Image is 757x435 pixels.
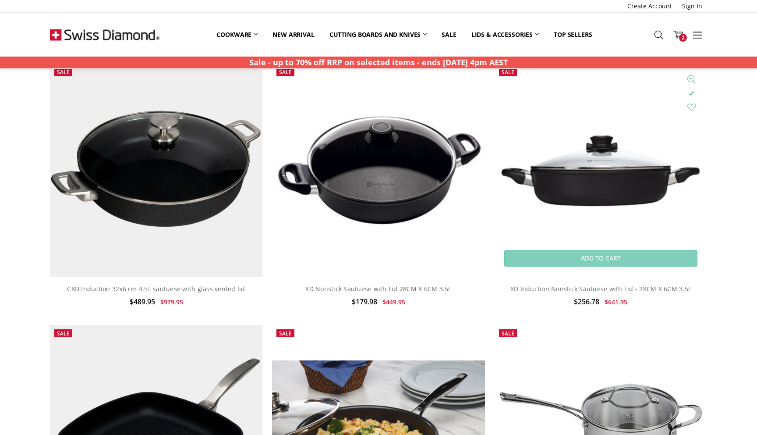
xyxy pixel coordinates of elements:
span: $979.95 [160,298,183,306]
a: Top Sellers [546,25,599,44]
a: Cutting boards and knives [322,25,435,44]
a: CXD Induction 32x6 cm 4.5L sautuese with glass vented lid [67,285,245,293]
img: XD Induction Nonstick Sautuese with Lid - 28CM X 6CM 3.5L [495,128,707,212]
span: $256.78 [574,297,599,307]
img: XD Nonstick Sautuese with Lid 28CM X 6CM 3.5L [272,111,485,229]
span: Sale [57,330,70,337]
a: Lids & Accessories [464,25,546,44]
img: Free Shipping On Every Order [50,13,159,57]
img: CXD Induction 32x6 cm 4.5L sautuese with glass vented lid [50,64,262,277]
a: 2 [669,24,688,46]
span: 2 [679,34,687,42]
a: XD Nonstick Sautuese with Lid 28CM X 6CM 3.5L [272,64,485,277]
span: $641.95 [605,298,627,306]
span: Sale [279,68,292,76]
span: Sale [279,330,292,337]
span: Sale [57,68,70,76]
span: $489.95 [130,297,155,307]
span: $449.95 [382,298,405,306]
a: Sale [434,25,463,44]
span: Sale [502,330,514,337]
a: New arrival [265,25,322,44]
span: $179.98 [352,297,377,307]
a: Cookware [209,25,265,44]
span: Sale [502,68,514,76]
strong: Sale - up to 70% off RRP on selected items - ends [DATE] 4pm AEST [249,57,508,68]
a: XD Induction Nonstick Sautuese with Lid - 28CM X 6CM 3.5L [510,285,691,293]
a: Add to Cart [504,250,697,267]
a: XD Induction Nonstick Sautuese with Lid - 28CM X 6CM 3.5L [495,64,707,277]
a: XD Nonstick Sautuese with Lid 28CM X 6CM 3.5L [305,285,451,293]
